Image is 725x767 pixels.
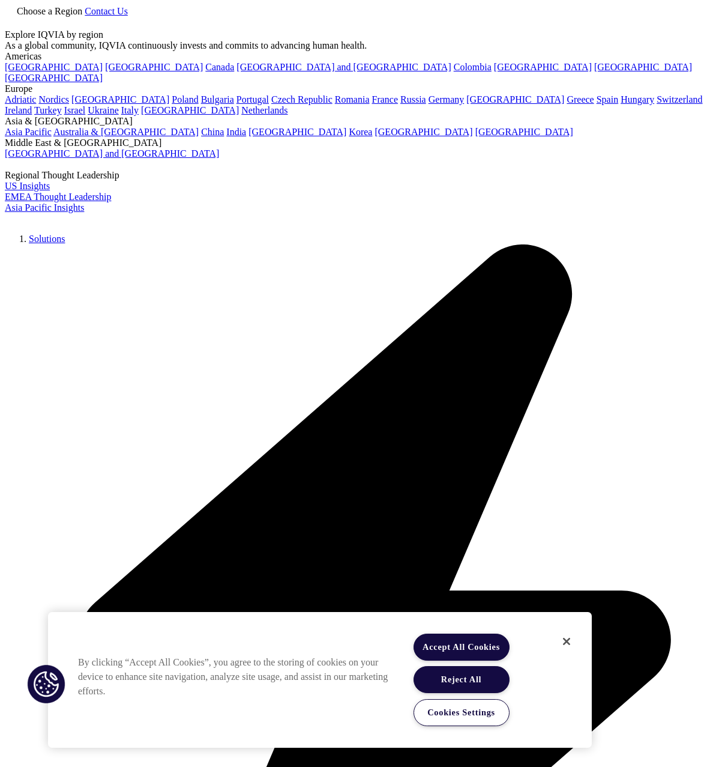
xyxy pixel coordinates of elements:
a: Netherlands [241,105,287,115]
a: Canada [205,62,234,72]
button: Accept All Cookies [414,634,510,661]
a: US Insights [5,181,50,191]
a: Turkey [34,105,62,115]
a: EMEA Thought Leadership [5,192,111,202]
a: Hungary [621,94,654,105]
a: Ireland [5,105,32,115]
a: [GEOGRAPHIC_DATA] [248,127,346,137]
a: Italy [121,105,139,115]
a: Contact Us [85,6,128,16]
a: Bulgaria [201,94,234,105]
a: France [372,94,399,105]
a: Israel [64,105,86,115]
a: Nordics [38,94,69,105]
img: Company Logo [27,665,65,703]
div: Explore IQVIA by region [5,29,720,40]
a: India [226,127,246,137]
button: Cookies [27,665,65,703]
a: Czech Republic [271,94,332,105]
a: [GEOGRAPHIC_DATA] [375,127,472,137]
a: Korea [349,127,372,137]
a: [GEOGRAPHIC_DATA] [494,62,592,72]
div: Europe [5,83,720,94]
a: Australia & [GEOGRAPHIC_DATA] [53,127,199,137]
a: Poland [172,94,198,105]
a: Russia [400,94,426,105]
a: Colombia [454,62,492,72]
a: [GEOGRAPHIC_DATA] [594,62,692,72]
div: Cookie banner [48,612,592,748]
a: Adriatic [5,94,36,105]
a: China [201,127,224,137]
a: Germany [429,94,465,105]
a: [GEOGRAPHIC_DATA] [105,62,203,72]
a: Greece [567,94,594,105]
button: Close [553,628,580,655]
div: As a global community, IQVIA continuously invests and commits to advancing human health. [5,40,720,51]
button: Reject All [414,666,510,693]
a: Ukraine [88,105,119,115]
a: Spain [597,94,618,105]
a: [GEOGRAPHIC_DATA] and [GEOGRAPHIC_DATA] [236,62,451,72]
div: Privacy [48,612,592,748]
div: Americas [5,51,720,62]
a: Romania [335,94,370,105]
a: [GEOGRAPHIC_DATA] and [GEOGRAPHIC_DATA] [5,148,219,159]
a: [GEOGRAPHIC_DATA] [141,105,239,115]
div: Regional Thought Leadership [5,170,720,181]
a: [GEOGRAPHIC_DATA] [5,62,103,72]
a: Asia Pacific Insights [5,202,84,213]
a: Switzerland [657,94,702,105]
a: [GEOGRAPHIC_DATA] [5,73,103,83]
a: Asia Pacific [5,127,52,137]
a: [GEOGRAPHIC_DATA] [71,94,169,105]
span: Choose a Region [17,6,82,16]
div: By clicking “Accept All Cookies”, you agree to the storing of cookies on your device to enhance s... [78,655,396,705]
a: [GEOGRAPHIC_DATA] [466,94,564,105]
button: Cookies Settings, Opens the preference center dialog [414,699,510,726]
a: [GEOGRAPHIC_DATA] [475,127,573,137]
a: Portugal [236,94,269,105]
a: Solutions [29,234,65,244]
div: Middle East & [GEOGRAPHIC_DATA] [5,138,720,148]
div: Asia & [GEOGRAPHIC_DATA] [5,116,720,127]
